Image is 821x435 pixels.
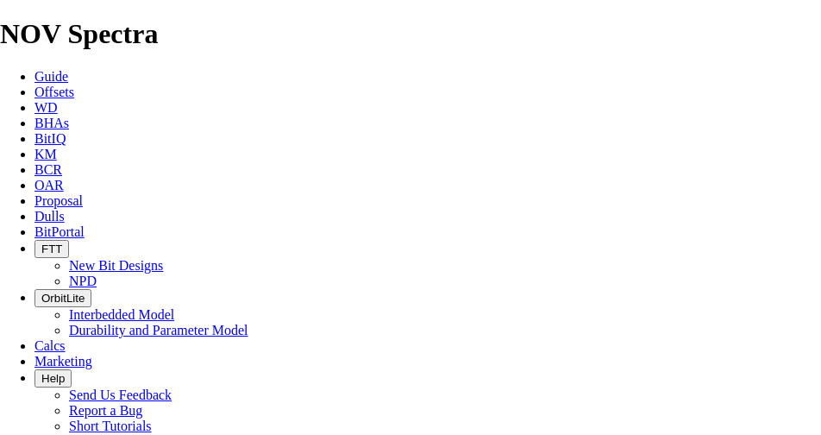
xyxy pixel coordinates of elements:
[41,292,85,305] span: OrbitLite
[34,162,62,177] a: BCR
[34,85,74,99] a: Offsets
[34,116,69,130] a: BHAs
[34,338,66,353] a: Calcs
[34,193,83,208] a: Proposal
[34,369,72,388] button: Help
[69,403,142,418] a: Report a Bug
[34,354,92,369] a: Marketing
[34,289,91,307] button: OrbitLite
[34,240,69,258] button: FTT
[69,419,152,433] a: Short Tutorials
[41,372,65,385] span: Help
[34,178,64,192] a: OAR
[69,274,97,288] a: NPD
[41,243,62,255] span: FTT
[34,209,65,224] a: Dulls
[69,323,248,337] a: Durability and Parameter Model
[69,388,172,402] a: Send Us Feedback
[34,100,58,115] a: WD
[69,307,174,322] a: Interbedded Model
[34,69,68,84] a: Guide
[34,131,66,146] a: BitIQ
[34,147,57,161] a: KM
[34,224,85,239] a: BitPortal
[69,258,163,273] a: New Bit Designs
